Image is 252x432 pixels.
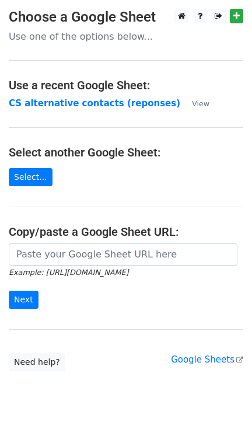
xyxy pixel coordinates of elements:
[9,225,243,239] h4: Copy/paste a Google Sheet URL:
[9,353,65,371] a: Need help?
[9,98,180,109] a: CS alternative contacts (reponses)
[194,376,252,432] iframe: Chat Widget
[9,30,243,43] p: Use one of the options below...
[9,9,243,26] h3: Choose a Google Sheet
[180,98,209,109] a: View
[9,268,128,277] small: Example: [URL][DOMAIN_NAME]
[9,291,38,309] input: Next
[9,168,52,186] a: Select...
[9,78,243,92] h4: Use a recent Google Sheet:
[9,145,243,159] h4: Select another Google Sheet:
[9,243,237,266] input: Paste your Google Sheet URL here
[171,354,243,365] a: Google Sheets
[192,99,209,108] small: View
